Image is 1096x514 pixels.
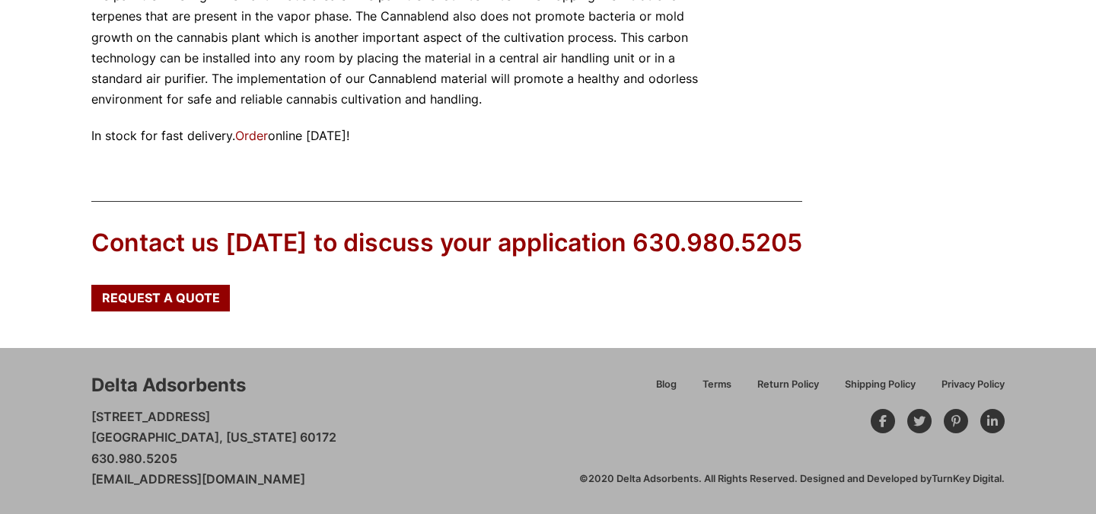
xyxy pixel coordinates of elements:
a: [EMAIL_ADDRESS][DOMAIN_NAME] [91,471,305,487]
a: Blog [643,376,690,403]
div: ©2020 Delta Adsorbents. All Rights Reserved. Designed and Developed by . [579,472,1005,486]
a: Return Policy [744,376,832,403]
a: Shipping Policy [832,376,929,403]
div: Contact us [DATE] to discuss your application 630.980.5205 [91,226,802,260]
span: Blog [656,380,677,390]
span: Return Policy [757,380,819,390]
p: [STREET_ADDRESS] [GEOGRAPHIC_DATA], [US_STATE] 60172 630.980.5205 [91,407,336,490]
a: TurnKey Digital [932,473,1002,484]
a: Request a Quote [91,285,230,311]
div: Delta Adsorbents [91,372,246,398]
span: Terms [703,380,731,390]
a: Terms [690,376,744,403]
a: Privacy Policy [929,376,1005,403]
span: Request a Quote [102,292,220,304]
p: In stock for fast delivery. online [DATE]! [91,126,726,146]
a: Order [235,128,268,143]
span: Shipping Policy [845,380,916,390]
span: Privacy Policy [941,380,1005,390]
